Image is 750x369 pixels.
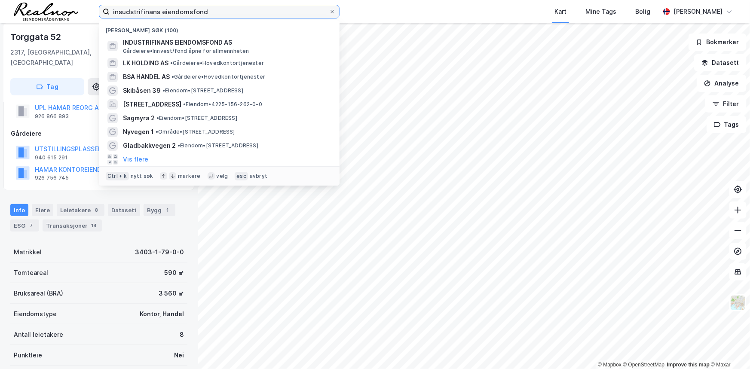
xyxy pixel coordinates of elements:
[135,247,184,257] div: 3403-1-79-0-0
[14,3,78,21] img: realnor-logo.934646d98de889bb5806.png
[162,87,243,94] span: Eiendom • [STREET_ADDRESS]
[35,174,69,181] div: 926 756 745
[89,221,98,230] div: 14
[123,85,161,96] span: Skibåsen 39
[162,87,165,94] span: •
[623,362,665,368] a: OpenStreetMap
[673,6,722,17] div: [PERSON_NAME]
[14,268,48,278] div: Tomteareal
[156,115,237,122] span: Eiendom • [STREET_ADDRESS]
[707,328,750,369] iframe: Chat Widget
[156,128,158,135] span: •
[171,73,265,80] span: Gårdeiere • Hovedkontortjenester
[171,73,174,80] span: •
[32,204,53,216] div: Eiere
[689,34,747,51] button: Bokmerker
[635,6,650,17] div: Bolig
[178,142,258,149] span: Eiendom • [STREET_ADDRESS]
[164,268,184,278] div: 590 ㎡
[123,140,176,151] span: Gladbakkvegen 2
[694,54,747,71] button: Datasett
[14,247,42,257] div: Matrikkel
[123,127,154,137] span: Nyvegen 1
[178,142,180,149] span: •
[14,350,42,360] div: Punktleie
[10,30,63,44] div: Torggata 52
[585,6,616,17] div: Mine Tags
[131,173,153,180] div: nytt søk
[217,173,228,180] div: velg
[554,6,566,17] div: Kart
[178,173,200,180] div: markere
[183,101,186,107] span: •
[35,113,69,120] div: 926 866 893
[123,72,170,82] span: BSA HANDEL AS
[235,172,248,180] div: esc
[707,116,747,133] button: Tags
[163,206,172,214] div: 1
[10,47,153,68] div: 2317, [GEOGRAPHIC_DATA], [GEOGRAPHIC_DATA]
[598,362,621,368] a: Mapbox
[14,329,63,340] div: Antall leietakere
[108,204,140,216] div: Datasett
[11,128,187,139] div: Gårdeiere
[123,113,155,123] span: Sagmyra 2
[10,78,84,95] button: Tag
[110,5,329,18] input: Søk på adresse, matrikkel, gårdeiere, leietakere eller personer
[170,60,264,67] span: Gårdeiere • Hovedkontortjenester
[183,101,262,108] span: Eiendom • 4225-156-262-0-0
[123,58,168,68] span: LK HOLDING AS
[159,288,184,299] div: 3 560 ㎡
[57,204,104,216] div: Leietakere
[10,204,28,216] div: Info
[123,37,329,48] span: INDUSTRIFINANS EIENDOMSFOND AS
[99,20,340,36] div: [PERSON_NAME] søk (100)
[180,329,184,340] div: 8
[106,172,129,180] div: Ctrl + k
[14,309,57,319] div: Eiendomstype
[35,154,67,161] div: 940 615 291
[156,128,235,135] span: Område • [STREET_ADDRESS]
[27,221,36,230] div: 7
[123,99,181,110] span: [STREET_ADDRESS]
[730,295,746,311] img: Z
[123,154,148,165] button: Vis flere
[705,95,747,113] button: Filter
[140,309,184,319] div: Kontor, Handel
[92,206,101,214] div: 8
[123,48,249,55] span: Gårdeiere • Innvest/fond åpne for allmennheten
[156,115,159,121] span: •
[144,204,175,216] div: Bygg
[250,173,267,180] div: avbryt
[170,60,173,66] span: •
[43,220,102,232] div: Transaksjoner
[667,362,710,368] a: Improve this map
[10,220,39,232] div: ESG
[707,328,750,369] div: Kontrollprogram for chat
[174,350,184,360] div: Nei
[14,288,63,299] div: Bruksareal (BRA)
[697,75,747,92] button: Analyse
